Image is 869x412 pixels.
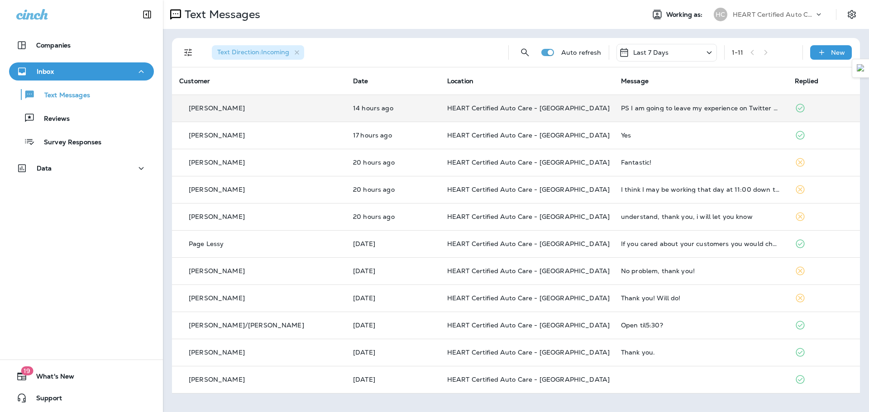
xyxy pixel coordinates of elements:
[9,109,154,128] button: Reviews
[37,68,54,75] p: Inbox
[447,213,610,221] span: HEART Certified Auto Care - [GEOGRAPHIC_DATA]
[9,132,154,151] button: Survey Responses
[447,240,610,248] span: HEART Certified Auto Care - [GEOGRAPHIC_DATA]
[447,321,610,329] span: HEART Certified Auto Care - [GEOGRAPHIC_DATA]
[9,159,154,177] button: Data
[447,131,610,139] span: HEART Certified Auto Care - [GEOGRAPHIC_DATA]
[189,159,245,166] p: [PERSON_NAME]
[189,267,245,275] p: [PERSON_NAME]
[621,349,780,356] div: Thank you.
[179,43,197,62] button: Filters
[9,367,154,385] button: 19What's New
[733,11,814,18] p: HEART Certified Auto Care
[732,49,744,56] div: 1 - 11
[353,240,433,247] p: Sep 20, 2025 07:39 PM
[621,240,780,247] div: If you cared about your customers you would check for recalls especially for expensive repairs. I...
[36,42,71,49] p: Companies
[666,11,705,19] span: Working as:
[447,375,610,384] span: HEART Certified Auto Care - [GEOGRAPHIC_DATA]
[857,64,865,72] img: Detect Auto
[621,186,780,193] div: I think I may be working that day at 11:00 down the street. If so, I'll have to pick up my car af...
[447,294,610,302] span: HEART Certified Auto Care - [GEOGRAPHIC_DATA]
[621,213,780,220] div: understand, thank you, i will let you know
[9,389,154,407] button: Support
[35,91,90,100] p: Text Messages
[35,138,101,147] p: Survey Responses
[714,8,727,21] div: HC
[447,348,610,356] span: HEART Certified Auto Care - [GEOGRAPHIC_DATA]
[9,36,154,54] button: Companies
[189,213,245,220] p: [PERSON_NAME]
[621,294,780,302] div: Thank you! Will do!
[27,373,74,384] span: What's New
[37,165,52,172] p: Data
[447,267,610,275] span: HEART Certified Auto Care - [GEOGRAPHIC_DATA]
[353,349,433,356] p: Sep 16, 2025 10:38 AM
[27,394,62,405] span: Support
[212,45,304,60] div: Text Direction:Incoming
[179,77,210,85] span: Customer
[189,294,245,302] p: [PERSON_NAME]
[353,132,433,139] p: Sep 22, 2025 02:04 PM
[621,267,780,275] div: No problem, thank you!
[621,322,780,329] div: Open til5:30?
[353,267,433,275] p: Sep 18, 2025 03:24 PM
[844,6,860,23] button: Settings
[217,48,289,56] span: Text Direction : Incoming
[181,8,260,21] p: Text Messages
[353,376,433,383] p: Sep 16, 2025 06:20 AM
[447,104,610,112] span: HEART Certified Auto Care - [GEOGRAPHIC_DATA]
[621,159,780,166] div: Fantastic!
[134,5,160,24] button: Collapse Sidebar
[21,366,33,375] span: 19
[353,77,368,85] span: Date
[189,376,245,383] p: [PERSON_NAME]
[353,213,433,220] p: Sep 22, 2025 11:11 AM
[189,349,245,356] p: [PERSON_NAME]
[35,115,70,123] p: Reviews
[353,186,433,193] p: Sep 22, 2025 11:14 AM
[621,77,649,85] span: Message
[353,159,433,166] p: Sep 22, 2025 11:22 AM
[189,132,245,139] p: [PERSON_NAME]
[353,294,433,302] p: Sep 16, 2025 05:29 PM
[353,104,433,112] p: Sep 22, 2025 05:26 PM
[561,49,602,56] p: Auto refresh
[831,49,845,56] p: New
[9,62,154,81] button: Inbox
[9,85,154,104] button: Text Messages
[621,132,780,139] div: Yes
[189,322,304,329] p: [PERSON_NAME]/[PERSON_NAME]
[516,43,534,62] button: Search Messages
[189,240,224,247] p: Page Lessy
[447,185,610,194] span: HEART Certified Auto Care - [GEOGRAPHIC_DATA]
[189,104,245,112] p: [PERSON_NAME]
[447,158,610,166] span: HEART Certified Auto Care - [GEOGRAPHIC_DATA]
[795,77,818,85] span: Replied
[447,77,473,85] span: Location
[633,49,669,56] p: Last 7 Days
[189,186,245,193] p: [PERSON_NAME]
[621,104,780,112] div: PS I am going to leave my experience on Twitter and Facebook. Do you guys charge me $160 to plug ...
[353,322,433,329] p: Sep 16, 2025 04:51 PM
